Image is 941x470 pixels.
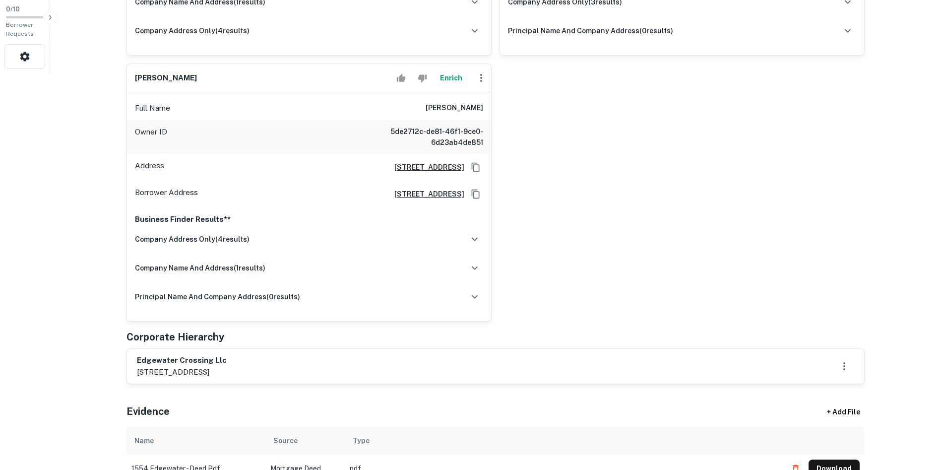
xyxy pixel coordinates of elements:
[809,403,878,421] div: + Add File
[135,213,483,225] p: Business Finder Results**
[135,187,198,201] p: Borrower Address
[364,126,483,148] h6: 5de2712c-de81-46f1-9ce0-6d23ab4de851
[426,102,483,114] h6: [PERSON_NAME]
[468,160,483,175] button: Copy Address
[392,68,410,88] button: Accept
[126,404,170,419] h5: Evidence
[134,435,154,447] div: Name
[6,5,20,13] span: 0 / 10
[135,72,197,84] h6: [PERSON_NAME]
[126,330,224,344] h5: Corporate Hierarchy
[468,187,483,201] button: Copy Address
[386,162,464,173] a: [STREET_ADDRESS]
[135,126,167,148] p: Owner ID
[135,291,300,302] h6: principal name and company address ( 0 results)
[353,435,370,447] div: Type
[891,391,941,438] iframe: Chat Widget
[135,160,164,175] p: Address
[386,189,464,200] a: [STREET_ADDRESS]
[135,263,265,273] h6: company name and address ( 1 results)
[137,355,227,366] h6: edgewater crossing llc
[137,366,227,378] p: [STREET_ADDRESS]
[345,427,782,455] th: Type
[135,234,250,245] h6: company address only ( 4 results)
[273,435,298,447] div: Source
[414,68,431,88] button: Reject
[265,427,345,455] th: Source
[135,25,250,36] h6: company address only ( 4 results)
[508,25,673,36] h6: principal name and company address ( 0 results)
[436,68,467,88] button: Enrich
[126,427,265,455] th: Name
[135,102,170,114] p: Full Name
[6,21,34,37] span: Borrower Requests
